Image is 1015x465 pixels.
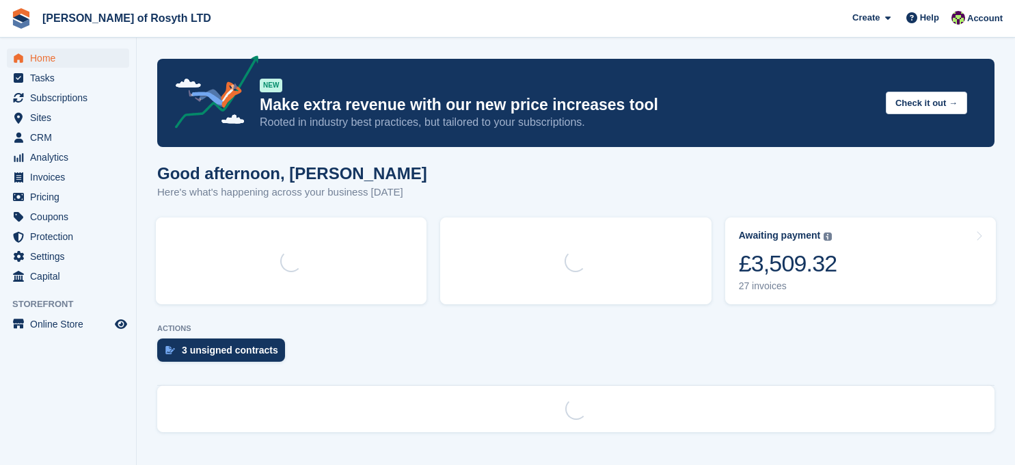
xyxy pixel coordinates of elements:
[30,148,112,167] span: Analytics
[7,207,129,226] a: menu
[260,79,282,92] div: NEW
[7,227,129,246] a: menu
[37,7,217,29] a: [PERSON_NAME] of Rosyth LTD
[182,345,278,356] div: 3 unsigned contracts
[30,68,112,88] span: Tasks
[163,55,259,133] img: price-adjustments-announcement-icon-8257ccfd72463d97f412b2fc003d46551f7dbcb40ab6d574587a9cd5c0d94...
[30,187,112,207] span: Pricing
[30,168,112,187] span: Invoices
[30,49,112,68] span: Home
[7,267,129,286] a: menu
[7,315,129,334] a: menu
[886,92,967,114] button: Check it out →
[967,12,1003,25] span: Account
[739,230,821,241] div: Awaiting payment
[725,217,996,304] a: Awaiting payment £3,509.32 27 invoices
[824,232,832,241] img: icon-info-grey-7440780725fd019a000dd9b08b2336e03edf1995a4989e88bcd33f0948082b44.svg
[157,185,427,200] p: Here's what's happening across your business [DATE]
[7,108,129,127] a: menu
[113,316,129,332] a: Preview store
[7,148,129,167] a: menu
[260,95,875,115] p: Make extra revenue with our new price increases tool
[951,11,965,25] img: Nina Briggs
[30,267,112,286] span: Capital
[7,168,129,187] a: menu
[739,250,837,278] div: £3,509.32
[30,315,112,334] span: Online Store
[7,88,129,107] a: menu
[7,49,129,68] a: menu
[7,68,129,88] a: menu
[920,11,939,25] span: Help
[11,8,31,29] img: stora-icon-8386f47178a22dfd0bd8f6a31ec36ba5ce8667c1dd55bd0f319d3a0aa187defe.svg
[739,280,837,292] div: 27 invoices
[852,11,880,25] span: Create
[30,128,112,147] span: CRM
[30,207,112,226] span: Coupons
[30,247,112,266] span: Settings
[165,346,175,354] img: contract_signature_icon-13c848040528278c33f63329250d36e43548de30e8caae1d1a13099fd9432cc5.svg
[7,247,129,266] a: menu
[12,297,136,311] span: Storefront
[157,164,427,183] h1: Good afternoon, [PERSON_NAME]
[157,324,994,333] p: ACTIONS
[157,338,292,369] a: 3 unsigned contracts
[7,128,129,147] a: menu
[30,108,112,127] span: Sites
[7,187,129,207] a: menu
[30,227,112,246] span: Protection
[260,115,875,130] p: Rooted in industry best practices, but tailored to your subscriptions.
[30,88,112,107] span: Subscriptions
